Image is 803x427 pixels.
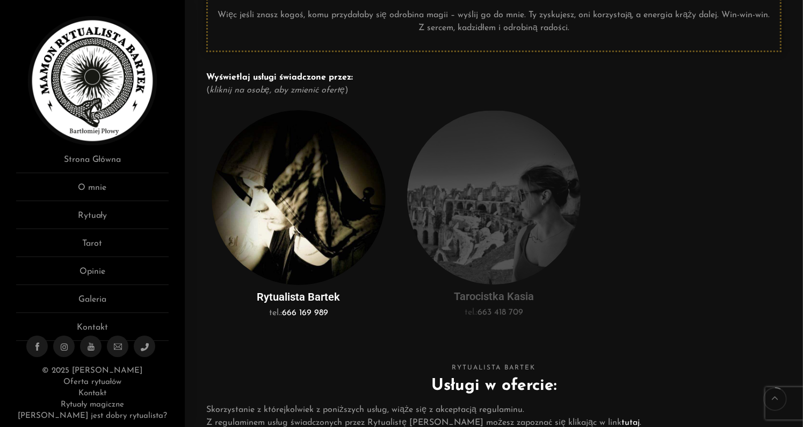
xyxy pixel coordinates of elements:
[206,362,782,374] span: Rytualista Bartek
[28,16,157,145] img: Rytualista Bartek
[63,378,121,386] a: Oferta rytuałów
[209,86,345,95] em: kliknij na osobę, aby zmienić ofertę
[407,290,581,303] h5: Tarocistka Kasia
[206,374,782,398] h2: Usługi w ofercie:
[206,71,782,97] p: ( )
[16,209,169,229] a: Rytuały
[282,309,328,317] a: 666 169 989
[16,153,169,173] a: Strona Główna
[78,389,106,397] a: Kontakt
[214,307,383,319] p: tel.:
[621,418,640,427] a: tutaj
[16,321,169,341] a: Kontakt
[206,73,353,82] strong: Wyświetlaj usługi świadczone przez:
[478,308,523,317] a: 663 418 709
[16,237,169,257] a: Tarot
[16,265,169,285] a: Opinie
[216,9,772,34] p: Więc jeśli znasz kogoś, komu przydałaby się odrobina magii – wyślij go do mnie. Ty zyskujesz, oni...
[16,293,169,313] a: Galeria
[18,412,167,420] a: [PERSON_NAME] jest dobry rytualista?
[61,401,124,409] a: Rytuały magiczne
[212,290,386,304] h5: Rytualista Bartek
[410,306,578,319] p: tel.:
[16,181,169,201] a: O mnie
